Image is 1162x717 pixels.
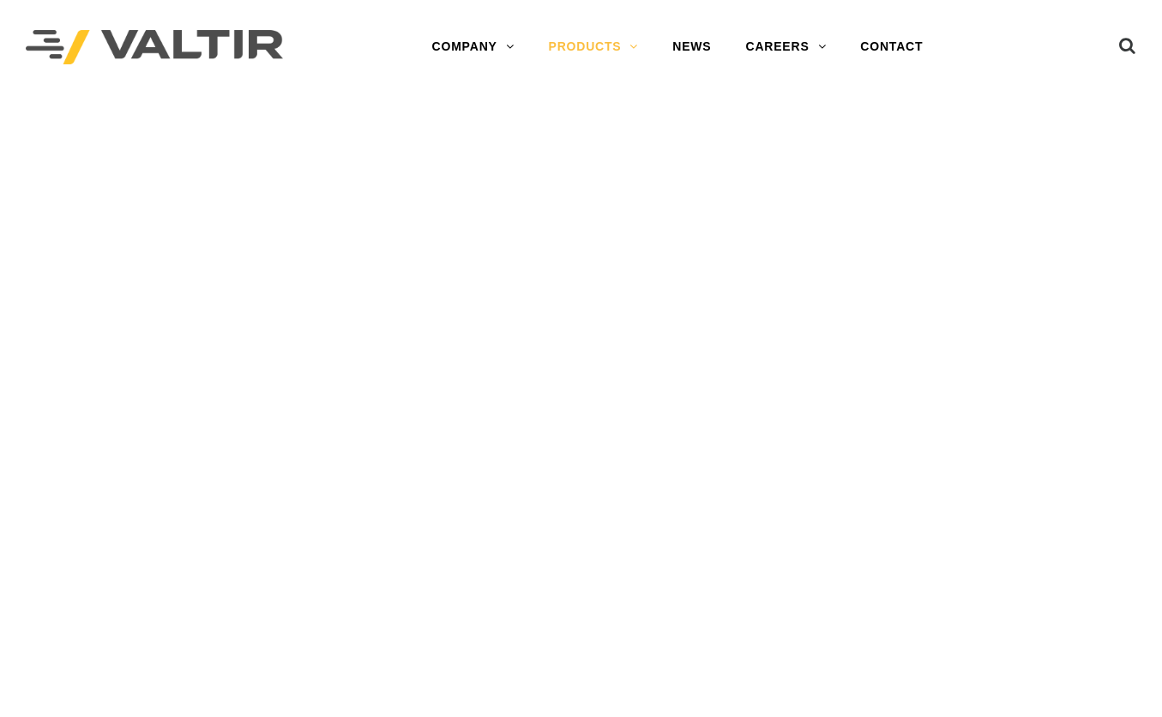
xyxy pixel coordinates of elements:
a: CAREERS [728,30,843,64]
a: CONTACT [843,30,940,64]
a: PRODUCTS [532,30,656,64]
a: COMPANY [415,30,532,64]
a: NEWS [655,30,728,64]
img: Valtir [26,30,283,65]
